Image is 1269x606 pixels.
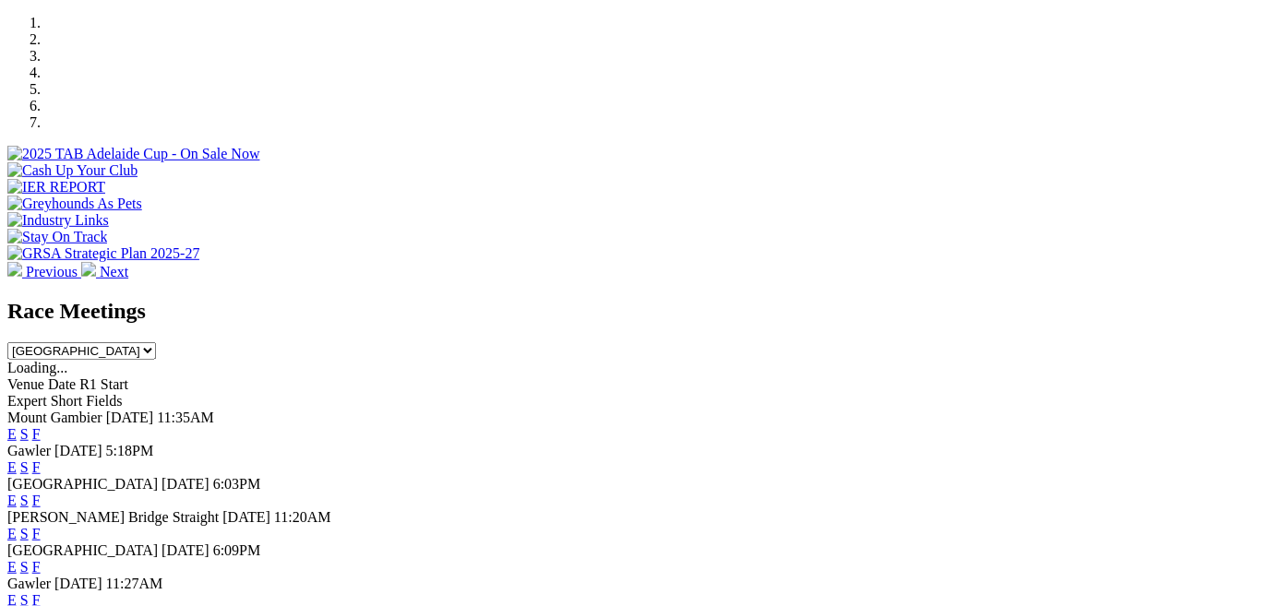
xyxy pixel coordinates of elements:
img: GRSA Strategic Plan 2025-27 [7,245,199,262]
a: S [20,493,29,508]
span: Mount Gambier [7,410,102,425]
a: E [7,526,17,541]
img: chevron-right-pager-white.svg [81,262,96,277]
span: R1 Start [79,376,128,392]
span: 6:09PM [213,542,261,558]
img: chevron-left-pager-white.svg [7,262,22,277]
span: Gawler [7,443,51,458]
span: Loading... [7,360,67,375]
img: Stay On Track [7,229,107,245]
span: Next [100,264,128,279]
img: Industry Links [7,212,109,229]
a: S [20,426,29,442]
span: 11:27AM [106,576,163,591]
img: Cash Up Your Club [7,162,138,179]
a: Next [81,264,128,279]
span: [DATE] [162,476,210,492]
span: Venue [7,376,44,392]
span: [DATE] [54,576,102,591]
span: [GEOGRAPHIC_DATA] [7,542,158,558]
span: Fields [86,393,122,409]
span: 5:18PM [106,443,154,458]
span: [DATE] [222,509,270,525]
img: IER REPORT [7,179,105,196]
a: E [7,559,17,575]
span: 11:20AM [274,509,331,525]
span: Date [48,376,76,392]
a: S [20,526,29,541]
span: Previous [26,264,78,279]
span: 11:35AM [157,410,214,425]
span: [DATE] [54,443,102,458]
span: Gawler [7,576,51,591]
span: [DATE] [106,410,154,425]
a: S [20,459,29,475]
a: E [7,493,17,508]
span: [GEOGRAPHIC_DATA] [7,476,158,492]
a: F [32,459,41,475]
span: Short [51,393,83,409]
img: Greyhounds As Pets [7,196,142,212]
span: Expert [7,393,47,409]
a: E [7,459,17,475]
a: E [7,426,17,442]
a: F [32,493,41,508]
a: F [32,426,41,442]
a: Previous [7,264,81,279]
span: [PERSON_NAME] Bridge Straight [7,509,219,525]
img: 2025 TAB Adelaide Cup - On Sale Now [7,146,260,162]
a: S [20,559,29,575]
a: F [32,559,41,575]
span: [DATE] [162,542,210,558]
h2: Race Meetings [7,299,1262,324]
a: F [32,526,41,541]
span: 6:03PM [213,476,261,492]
